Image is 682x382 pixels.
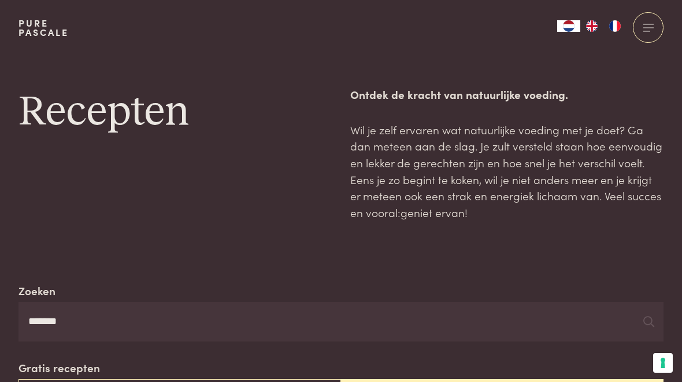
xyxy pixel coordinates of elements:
[350,122,664,221] p: Wil je zelf ervaren wat natuurlijke voeding met je doet? Ga dan meteen aan de slag. Je zult verst...
[580,20,603,32] a: EN
[18,86,332,138] h1: Recepten
[557,20,580,32] div: Language
[18,19,69,37] a: PurePascale
[580,20,627,32] ul: Language list
[18,282,55,299] label: Zoeken
[603,20,627,32] a: FR
[653,353,673,373] button: Uw voorkeuren voor toestemming voor trackingtechnologieën
[557,20,580,32] a: NL
[350,86,568,102] strong: Ontdek de kracht van natuurlijke voeding.
[18,359,100,376] label: Gratis recepten
[557,20,627,32] aside: Language selected: Nederlands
